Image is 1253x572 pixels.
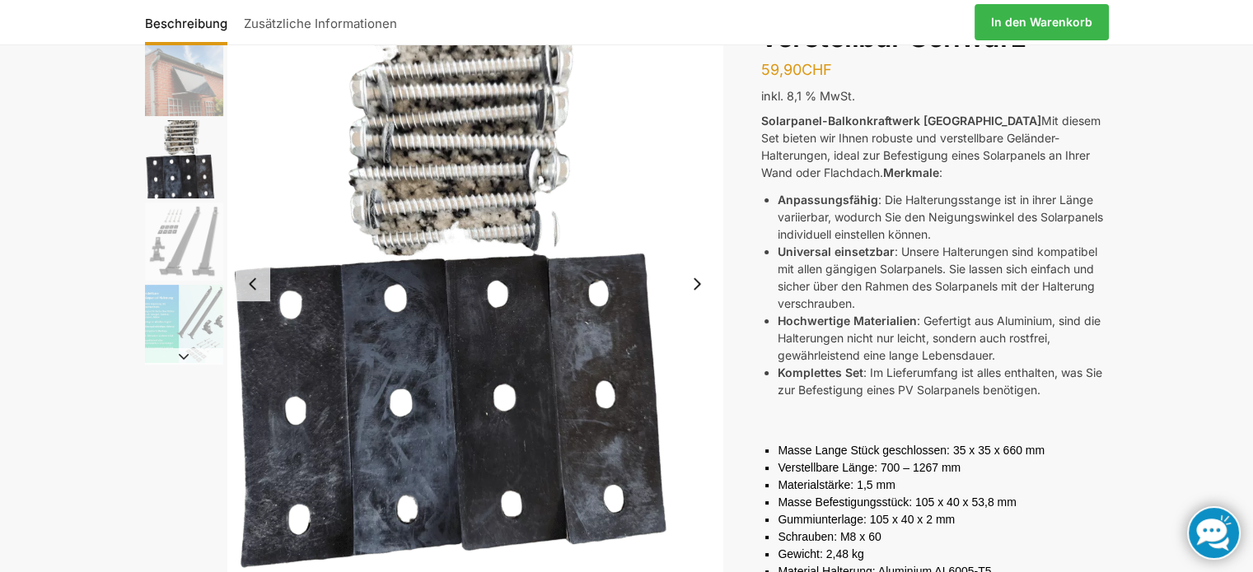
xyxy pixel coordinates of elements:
li: 2 / 5 [141,35,223,118]
img: Halterung Lang [145,202,223,281]
p: Gummiunterlage: 105 x 40 x 2 mm [778,511,1108,528]
button: Previous slide [236,267,270,301]
img: Wandbefestigung [145,38,223,116]
a: Beschreibung [145,2,236,42]
p: Gewicht: 2,48 kg [778,546,1108,563]
bdi: 59,90 [761,61,832,78]
button: Next slide [145,348,223,365]
span: CHF [802,61,832,78]
p: Masse Lange Stück geschlossen: 35 x 35 x 660 mm [778,442,1108,459]
li: : Unsere Halterungen sind kompatibel mit allen gängigen Solarpanels. Sie lassen sich einfach und ... [778,243,1108,312]
p: Masse Befestigungsstück: 105 x 40 x 53,8 mm [778,494,1108,511]
strong: Hochwertige Materialien [778,314,917,328]
p: Schrauben: M8 x 60 [778,528,1108,546]
strong: Universal einsetzbar [778,244,895,258]
p: Verstellbare Länge: 700 – 1267 mm [778,459,1108,477]
img: Teleskophalterung Schwarz [145,285,223,363]
img: schrauben [145,120,223,198]
strong: Komplettes Set [778,365,863,379]
a: In den Warenkorb [975,4,1109,40]
li: : Gefertigt aus Aluminium, sind die Halterungen nicht nur leicht, sondern auch rostfrei, gewährle... [778,312,1108,364]
span: inkl. 8,1 % MwSt. [761,89,855,103]
li: : Im Lieferumfang ist alles enthalten, was Sie zur Befestigung eines PV Solarpanels benötigen. [778,364,1108,398]
strong: Solarpanel-Balkonkraftwerk [GEOGRAPHIC_DATA] [761,114,1041,128]
li: 5 / 5 [141,282,223,365]
li: 3 / 5 [141,118,223,200]
p: Materialstärke: 1,5 mm [778,477,1108,494]
a: Zusätzliche Informationen [236,2,405,42]
strong: Anpassungsfähig [778,193,878,207]
li: 4 / 5 [141,200,223,282]
li: : Die Halterungsstange ist in ihrer Länge variierbar, wodurch Sie den Neigungswinkel des Solarpan... [778,191,1108,243]
strong: Merkmale [883,165,939,179]
button: Next slide [680,267,714,301]
p: Mit diesem Set bieten wir Ihnen robuste und verstellbare Geländer-Halterungen, ideal zur Befestig... [761,112,1108,181]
